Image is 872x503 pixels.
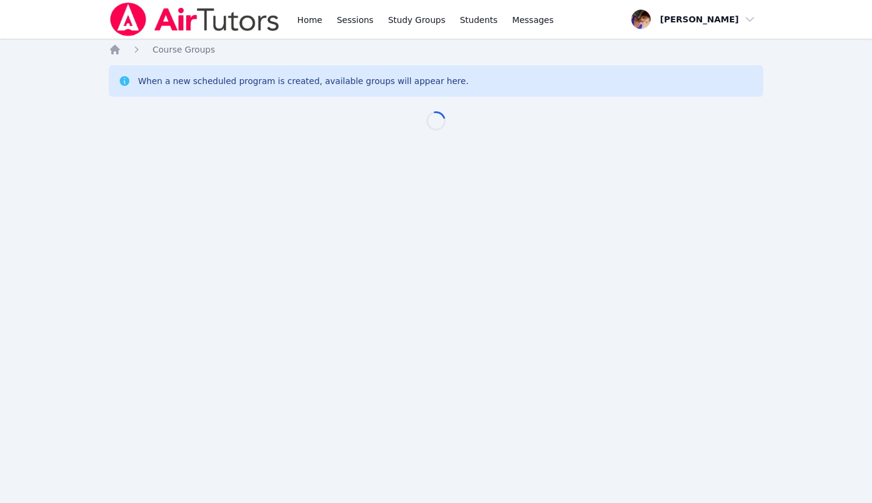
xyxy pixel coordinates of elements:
span: Course Groups [152,45,215,54]
img: Air Tutors [109,2,280,36]
div: When a new scheduled program is created, available groups will appear here. [138,75,469,87]
span: Messages [512,14,554,26]
a: Course Groups [152,44,215,56]
nav: Breadcrumb [109,44,763,56]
